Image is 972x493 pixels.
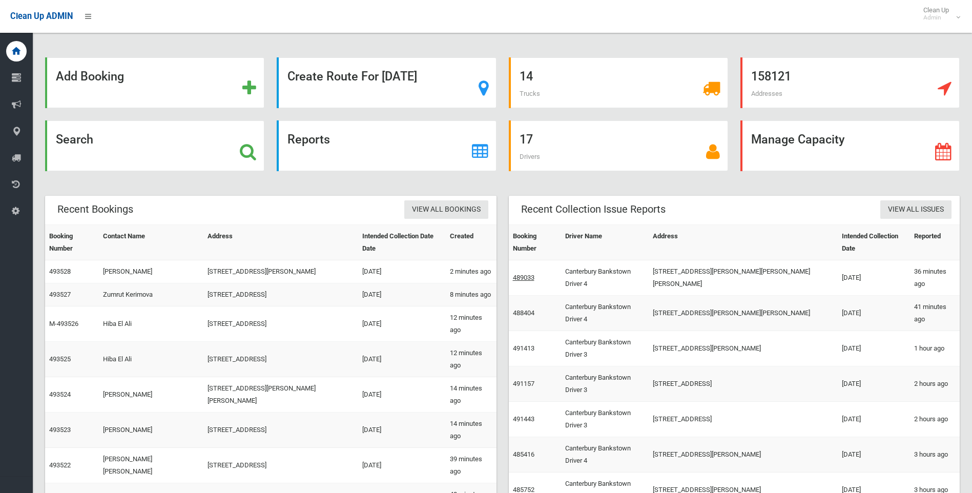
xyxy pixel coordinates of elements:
[561,366,649,402] td: Canterbury Bankstown Driver 3
[49,320,78,327] a: M-493526
[910,296,960,331] td: 41 minutes ago
[509,199,678,219] header: Recent Collection Issue Reports
[751,69,791,84] strong: 158121
[751,90,782,97] span: Addresses
[838,260,910,296] td: [DATE]
[358,342,446,377] td: [DATE]
[910,402,960,437] td: 2 hours ago
[358,448,446,483] td: [DATE]
[99,283,203,306] td: Zumrut Kerimova
[520,153,540,160] span: Drivers
[520,69,533,84] strong: 14
[561,296,649,331] td: Canterbury Bankstown Driver 4
[513,450,534,458] a: 485416
[45,120,264,171] a: Search
[10,11,73,21] span: Clean Up ADMIN
[277,57,496,108] a: Create Route For [DATE]
[838,402,910,437] td: [DATE]
[99,225,203,260] th: Contact Name
[740,120,960,171] a: Manage Capacity
[45,57,264,108] a: Add Booking
[99,342,203,377] td: Hiba El Ali
[838,296,910,331] td: [DATE]
[740,57,960,108] a: 158121 Addresses
[446,260,496,283] td: 2 minutes ago
[509,57,728,108] a: 14 Trucks
[561,437,649,473] td: Canterbury Bankstown Driver 4
[203,342,358,377] td: [STREET_ADDRESS]
[358,413,446,448] td: [DATE]
[910,366,960,402] td: 2 hours ago
[751,132,844,147] strong: Manage Capacity
[446,283,496,306] td: 8 minutes ago
[649,437,838,473] td: [STREET_ADDRESS][PERSON_NAME]
[649,366,838,402] td: [STREET_ADDRESS]
[649,296,838,331] td: [STREET_ADDRESS][PERSON_NAME][PERSON_NAME]
[358,283,446,306] td: [DATE]
[649,260,838,296] td: [STREET_ADDRESS][PERSON_NAME][PERSON_NAME][PERSON_NAME]
[446,377,496,413] td: 14 minutes ago
[446,448,496,483] td: 39 minutes ago
[446,225,496,260] th: Created
[446,342,496,377] td: 12 minutes ago
[203,448,358,483] td: [STREET_ADDRESS]
[358,306,446,342] td: [DATE]
[880,200,952,219] a: View All Issues
[56,69,124,84] strong: Add Booking
[561,260,649,296] td: Canterbury Bankstown Driver 4
[910,331,960,366] td: 1 hour ago
[99,377,203,413] td: [PERSON_NAME]
[203,413,358,448] td: [STREET_ADDRESS]
[513,380,534,387] a: 491157
[49,268,71,275] a: 493528
[513,309,534,317] a: 488404
[910,260,960,296] td: 36 minutes ago
[649,402,838,437] td: [STREET_ADDRESS]
[45,199,146,219] header: Recent Bookings
[56,132,93,147] strong: Search
[277,120,496,171] a: Reports
[99,448,203,483] td: [PERSON_NAME] [PERSON_NAME]
[203,377,358,413] td: [STREET_ADDRESS][PERSON_NAME][PERSON_NAME]
[561,331,649,366] td: Canterbury Bankstown Driver 3
[358,377,446,413] td: [DATE]
[649,331,838,366] td: [STREET_ADDRESS][PERSON_NAME]
[561,225,649,260] th: Driver Name
[404,200,488,219] a: View All Bookings
[513,344,534,352] a: 491413
[49,355,71,363] a: 493525
[203,225,358,260] th: Address
[99,260,203,283] td: [PERSON_NAME]
[838,366,910,402] td: [DATE]
[358,260,446,283] td: [DATE]
[910,437,960,473] td: 3 hours ago
[203,306,358,342] td: [STREET_ADDRESS]
[358,225,446,260] th: Intended Collection Date Date
[49,426,71,434] a: 493523
[446,306,496,342] td: 12 minutes ago
[203,283,358,306] td: [STREET_ADDRESS]
[649,225,838,260] th: Address
[838,437,910,473] td: [DATE]
[49,461,71,469] a: 493522
[49,291,71,298] a: 493527
[838,225,910,260] th: Intended Collection Date
[287,132,330,147] strong: Reports
[287,69,417,84] strong: Create Route For [DATE]
[923,14,949,22] small: Admin
[49,391,71,398] a: 493524
[561,402,649,437] td: Canterbury Bankstown Driver 3
[520,132,533,147] strong: 17
[838,331,910,366] td: [DATE]
[509,225,562,260] th: Booking Number
[509,120,728,171] a: 17 Drivers
[513,415,534,423] a: 491443
[45,225,99,260] th: Booking Number
[910,225,960,260] th: Reported
[513,274,534,281] a: 489033
[520,90,540,97] span: Trucks
[203,260,358,283] td: [STREET_ADDRESS][PERSON_NAME]
[446,413,496,448] td: 14 minutes ago
[918,6,959,22] span: Clean Up
[99,306,203,342] td: Hiba El Ali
